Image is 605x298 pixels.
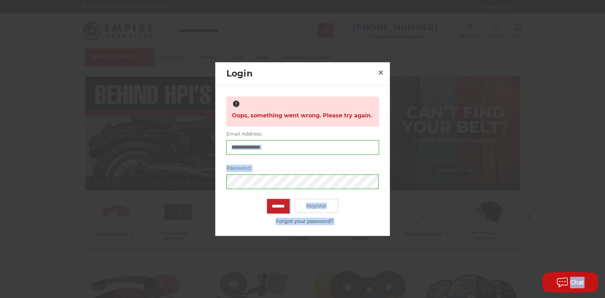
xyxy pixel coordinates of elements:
button: Chat [542,272,598,293]
span: Oops, something went wrong. Please try again. [232,109,372,123]
a: Register [295,199,338,213]
a: Close [375,67,386,78]
a: Forgot your password? [230,218,379,225]
span: × [378,66,384,79]
label: Email Address: [226,130,379,138]
span: Chat [570,279,584,286]
h2: Login [226,67,375,80]
label: Password: [226,165,379,172]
